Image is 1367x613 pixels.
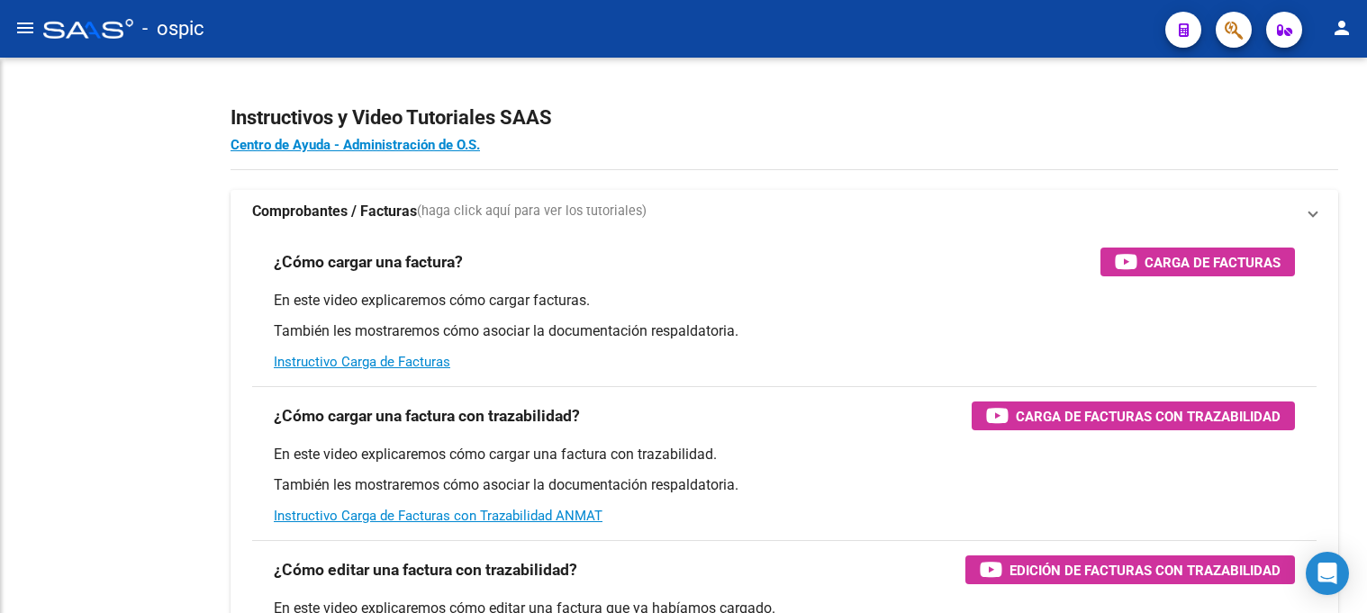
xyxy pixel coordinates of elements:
[274,321,1295,341] p: También les mostraremos cómo asociar la documentación respaldatoria.
[231,190,1338,233] mat-expansion-panel-header: Comprobantes / Facturas(haga click aquí para ver los tutoriales)
[274,445,1295,464] p: En este video explicaremos cómo cargar una factura con trazabilidad.
[252,202,417,221] strong: Comprobantes / Facturas
[274,475,1295,495] p: También les mostraremos cómo asociar la documentación respaldatoria.
[972,401,1295,430] button: Carga de Facturas con Trazabilidad
[274,354,450,370] a: Instructivo Carga de Facturas
[274,508,602,524] a: Instructivo Carga de Facturas con Trazabilidad ANMAT
[1016,405,1281,428] span: Carga de Facturas con Trazabilidad
[965,555,1295,584] button: Edición de Facturas con Trazabilidad
[1306,552,1349,595] div: Open Intercom Messenger
[417,202,647,221] span: (haga click aquí para ver los tutoriales)
[14,17,36,39] mat-icon: menu
[274,249,463,275] h3: ¿Cómo cargar una factura?
[1009,559,1281,581] span: Edición de Facturas con Trazabilidad
[274,291,1295,311] p: En este video explicaremos cómo cargar facturas.
[142,9,204,49] span: - ospic
[1331,17,1353,39] mat-icon: person
[274,557,577,582] h3: ¿Cómo editar una factura con trazabilidad?
[274,403,580,428] h3: ¿Cómo cargar una factura con trazabilidad?
[1100,248,1295,276] button: Carga de Facturas
[231,137,480,153] a: Centro de Ayuda - Administración de O.S.
[231,101,1338,135] h2: Instructivos y Video Tutoriales SAAS
[1145,251,1281,274] span: Carga de Facturas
